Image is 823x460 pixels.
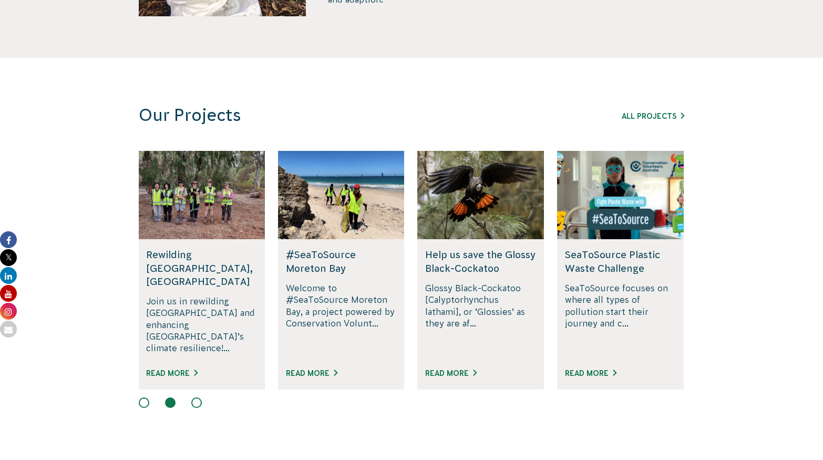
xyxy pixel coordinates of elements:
a: Read More [425,369,477,377]
p: SeaToSource focuses on where all types of pollution start their journey and c... [565,282,676,356]
p: Join us in rewilding [GEOGRAPHIC_DATA] and enhancing [GEOGRAPHIC_DATA]’s climate resilience!... [146,295,257,356]
a: Read More [146,369,198,377]
a: All Projects [622,112,684,120]
h5: Rewilding [GEOGRAPHIC_DATA], [GEOGRAPHIC_DATA] [146,248,257,288]
p: Glossy Black-Cockatoo [Calyptorhynchus lathami], or ‘Glossies’ as they are af... [425,282,536,356]
h5: SeaToSource Plastic Waste Challenge [565,248,676,274]
h3: Our Projects [139,105,542,126]
p: Welcome to #SeaToSource Moreton Bay, a project powered by Conservation Volunt... [286,282,397,356]
h5: Help us save the Glossy Black-Cockatoo [425,248,536,274]
a: Read More [286,369,337,377]
a: Read More [565,369,616,377]
h5: #SeaToSource Moreton Bay [286,248,397,274]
